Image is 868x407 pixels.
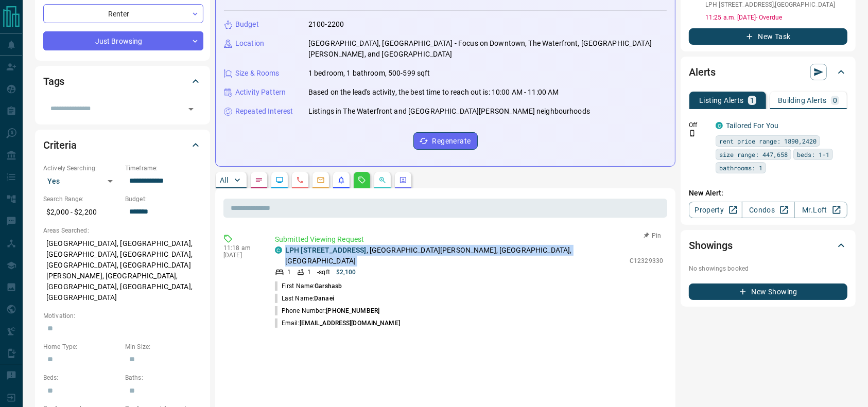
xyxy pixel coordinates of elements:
[689,130,696,137] svg: Push Notification Only
[689,188,847,199] p: New Alert:
[235,106,293,117] p: Repeated Interest
[300,320,400,327] span: [EMAIL_ADDRESS][DOMAIN_NAME]
[43,226,202,235] p: Areas Searched:
[794,202,847,218] a: Mr.Loft
[705,13,847,22] p: 11:25 a.m. [DATE] - Overdue
[689,284,847,300] button: New Showing
[285,246,367,254] a: LPH [STREET_ADDRESS]
[337,176,345,184] svg: Listing Alerts
[358,176,366,184] svg: Requests
[43,342,120,351] p: Home Type:
[43,204,120,221] p: $2,000 - $2,200
[630,256,663,266] p: C12329330
[125,164,202,173] p: Timeframe:
[689,60,847,84] div: Alerts
[43,73,64,90] h2: Tags
[43,311,202,321] p: Motivation:
[742,202,795,218] a: Condos
[285,245,624,267] p: , [GEOGRAPHIC_DATA][PERSON_NAME], [GEOGRAPHIC_DATA], [GEOGRAPHIC_DATA]
[689,64,716,80] h2: Alerts
[317,176,325,184] svg: Emails
[43,373,120,382] p: Beds:
[275,246,282,254] div: condos.ca
[315,282,342,290] span: Garshasb
[399,176,407,184] svg: Agent Actions
[275,294,334,303] p: Last Name:
[43,173,120,189] div: Yes
[336,268,356,277] p: $2,100
[43,164,120,173] p: Actively Searching:
[689,264,847,273] p: No showings booked
[726,121,778,130] a: Tailored For You
[235,19,259,30] p: Budget
[308,87,559,98] p: Based on the lead's activity, the best time to reach out is: 10:00 AM - 11:00 AM
[125,194,202,204] p: Budget:
[699,97,744,104] p: Listing Alerts
[314,295,334,302] span: Danaei
[223,244,259,252] p: 11:18 am
[43,31,203,50] div: Just Browsing
[307,268,311,277] p: 1
[750,97,754,104] p: 1
[255,176,263,184] svg: Notes
[778,97,827,104] p: Building Alerts
[308,68,430,79] p: 1 bedroom, 1 bathroom, 500-599 sqft
[43,194,120,204] p: Search Range:
[275,281,342,291] p: First Name:
[719,163,762,173] span: bathrooms: 1
[287,268,291,277] p: 1
[797,149,829,160] span: beds: 1-1
[275,318,400,328] p: Email:
[275,176,284,184] svg: Lead Browsing Activity
[43,235,202,306] p: [GEOGRAPHIC_DATA], [GEOGRAPHIC_DATA], [GEOGRAPHIC_DATA], [GEOGRAPHIC_DATA], [GEOGRAPHIC_DATA], [G...
[326,307,379,314] span: [PHONE_NUMBER]
[235,87,286,98] p: Activity Pattern
[689,233,847,258] div: Showings
[716,122,723,129] div: condos.ca
[223,252,259,259] p: [DATE]
[689,237,733,254] h2: Showings
[689,120,709,130] p: Off
[833,97,837,104] p: 0
[296,176,304,184] svg: Calls
[719,149,788,160] span: size range: 447,658
[235,68,280,79] p: Size & Rooms
[43,4,203,23] div: Renter
[235,38,264,49] p: Location
[43,133,202,157] div: Criteria
[637,231,667,240] button: Pin
[413,132,478,150] button: Regenerate
[220,176,228,184] p: All
[689,202,742,218] a: Property
[308,106,590,117] p: Listings in The Waterfront and [GEOGRAPHIC_DATA][PERSON_NAME] neighbourhoods
[689,28,847,45] button: New Task
[275,306,379,315] p: Phone Number:
[719,136,817,146] span: rent price range: 1890,2420
[125,373,202,382] p: Baths:
[317,268,330,277] p: - sqft
[125,342,202,351] p: Min Size:
[308,38,667,60] p: [GEOGRAPHIC_DATA], [GEOGRAPHIC_DATA] - Focus on Downtown, The Waterfront, [GEOGRAPHIC_DATA][PERSO...
[378,176,387,184] svg: Opportunities
[43,137,77,153] h2: Criteria
[43,69,202,94] div: Tags
[308,19,344,30] p: 2100-2200
[184,102,198,116] button: Open
[275,234,663,245] p: Submitted Viewing Request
